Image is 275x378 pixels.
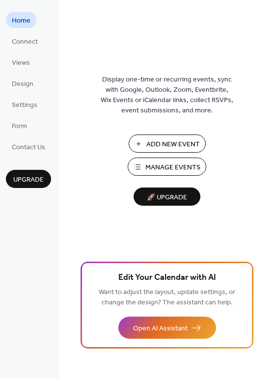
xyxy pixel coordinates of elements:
[6,138,51,155] a: Contact Us
[118,317,216,339] button: Open AI Assistant
[101,75,233,116] span: Display one-time or recurring events, sync with Google, Outlook, Zoom, Eventbrite, Wix Events or ...
[12,121,27,132] span: Form
[99,286,235,309] span: Want to adjust the layout, update settings, or change the design? The assistant can help.
[6,54,36,70] a: Views
[12,16,30,26] span: Home
[12,58,30,68] span: Views
[128,158,206,176] button: Manage Events
[6,75,39,91] a: Design
[6,33,44,49] a: Connect
[145,162,200,173] span: Manage Events
[6,170,51,188] button: Upgrade
[12,100,37,110] span: Settings
[13,175,44,185] span: Upgrade
[129,135,206,153] button: Add New Event
[12,37,38,47] span: Connect
[118,271,216,285] span: Edit Your Calendar with AI
[12,142,45,153] span: Contact Us
[146,139,200,150] span: Add New Event
[12,79,33,89] span: Design
[134,188,200,206] button: 🚀 Upgrade
[6,12,36,28] a: Home
[6,117,33,134] a: Form
[139,191,194,204] span: 🚀 Upgrade
[133,324,188,334] span: Open AI Assistant
[6,96,43,112] a: Settings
